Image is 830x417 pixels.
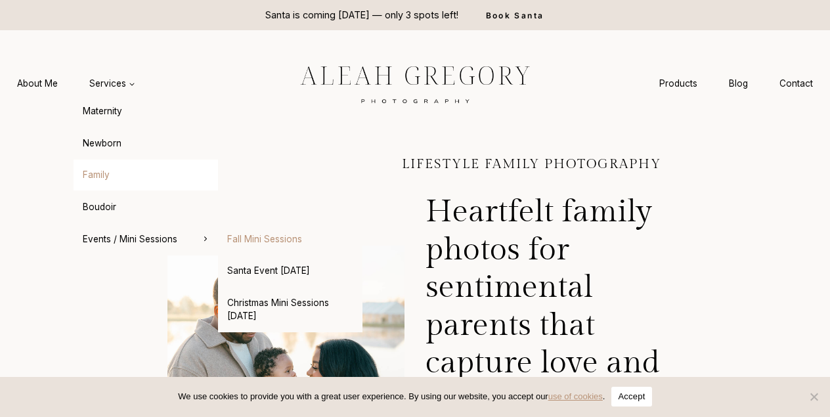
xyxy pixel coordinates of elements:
[1,72,151,96] nav: Primary
[74,72,151,96] button: Child menu of Services
[644,72,713,96] a: Products
[178,390,605,403] span: We use cookies to provide you with a great user experience. By using our website, you accept our .
[218,255,362,287] a: Santa Event [DATE]
[644,72,829,96] nav: Secondary
[74,127,218,159] a: Newborn
[402,158,663,171] h1: Lifestyle Family Photography
[611,387,651,406] button: Accept
[807,390,820,403] span: No
[74,191,218,223] a: Boudoir
[74,96,218,127] a: Maternity
[218,287,362,332] a: Christmas Mini Sessions [DATE]
[265,8,458,22] p: Santa is coming [DATE] — only 3 spots left!
[74,160,218,191] a: Family
[764,72,829,96] a: Contact
[218,223,362,255] a: Fall Mini Sessions
[74,223,218,255] button: Child menu of Events / Mini Sessions
[267,56,563,111] img: aleah gregory logo
[713,72,764,96] a: Blog
[1,72,74,96] a: About Me
[548,391,603,401] a: use of cookies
